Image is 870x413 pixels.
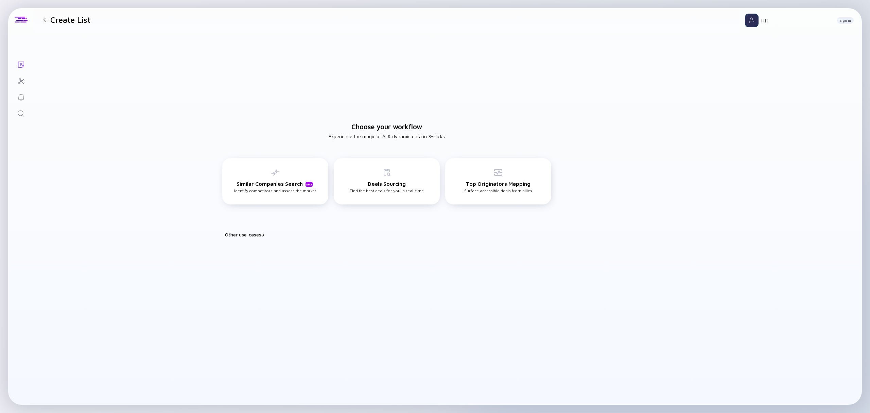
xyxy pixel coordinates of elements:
h3: Deals Sourcing [368,181,406,187]
a: Investor Map [8,72,34,88]
div: Identify competitors and assess the market [234,168,316,193]
a: Lists [8,56,34,72]
div: Hi! [761,18,832,23]
h3: Top Originators Mapping [466,181,530,187]
a: Reminders [8,88,34,105]
div: Surface accessible deals from allies [464,168,532,193]
h3: Similar Companies Search [237,181,314,187]
h1: Choose your workflow [351,123,422,131]
div: beta [306,182,313,187]
a: Search [8,105,34,121]
div: Other use-cases [225,232,557,237]
div: Find the best deals for you in real-time [350,168,424,193]
button: Sign In [837,17,854,24]
h1: Create List [50,15,90,24]
img: Profile Picture [745,14,759,27]
h2: Experience the magic of AI & dynamic data in 3-clicks [329,133,445,139]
